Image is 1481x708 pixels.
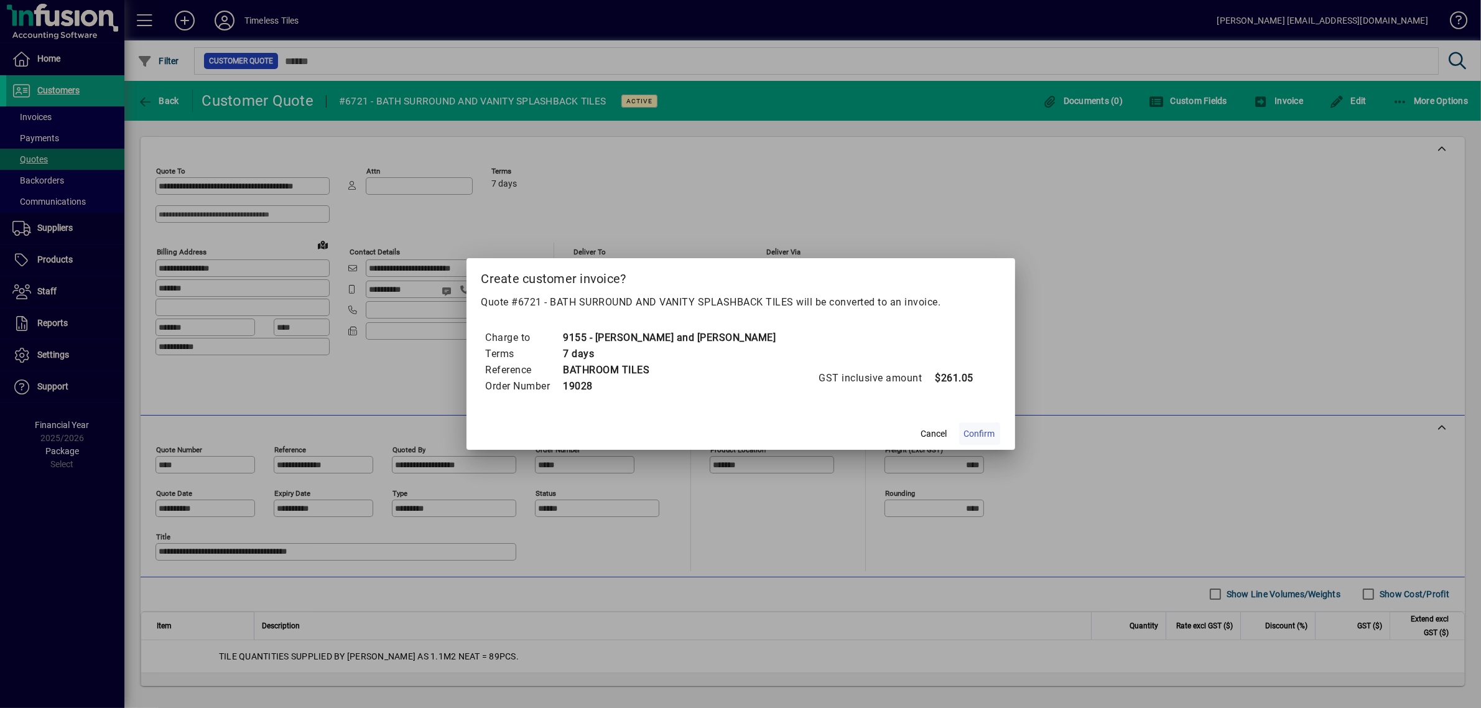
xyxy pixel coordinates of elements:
[485,346,563,362] td: Terms
[914,422,954,445] button: Cancel
[964,427,995,440] span: Confirm
[563,362,776,378] td: BATHROOM TILES
[485,362,563,378] td: Reference
[485,378,563,394] td: Order Number
[921,427,947,440] span: Cancel
[563,378,776,394] td: 19028
[819,370,935,386] td: GST inclusive amount
[481,295,1000,310] p: Quote #6721 - BATH SURROUND AND VANITY SPLASHBACK TILES will be converted to an invoice.
[563,330,776,346] td: 9155 - [PERSON_NAME] and [PERSON_NAME]
[959,422,1000,445] button: Confirm
[467,258,1015,294] h2: Create customer invoice?
[485,330,563,346] td: Charge to
[563,346,776,362] td: 7 days
[935,370,985,386] td: $261.05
